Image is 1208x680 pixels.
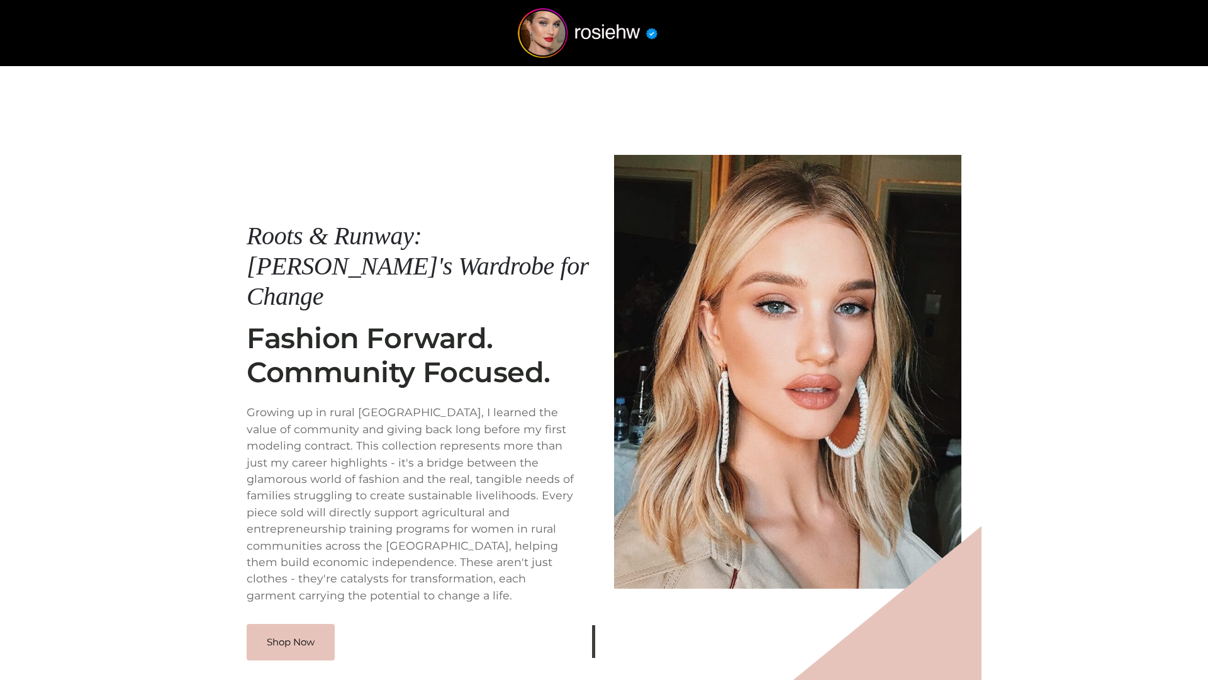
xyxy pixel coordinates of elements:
img: rosiehw [493,8,682,58]
a: Shop Now [247,624,335,660]
h2: Fashion Forward. Community Focused. [247,322,594,390]
p: Growing up in rural [GEOGRAPHIC_DATA], I learned the value of community and giving back long befo... [247,404,594,604]
h1: Roots & Runway: [PERSON_NAME]'s Wardrobe for Change [247,221,594,312]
